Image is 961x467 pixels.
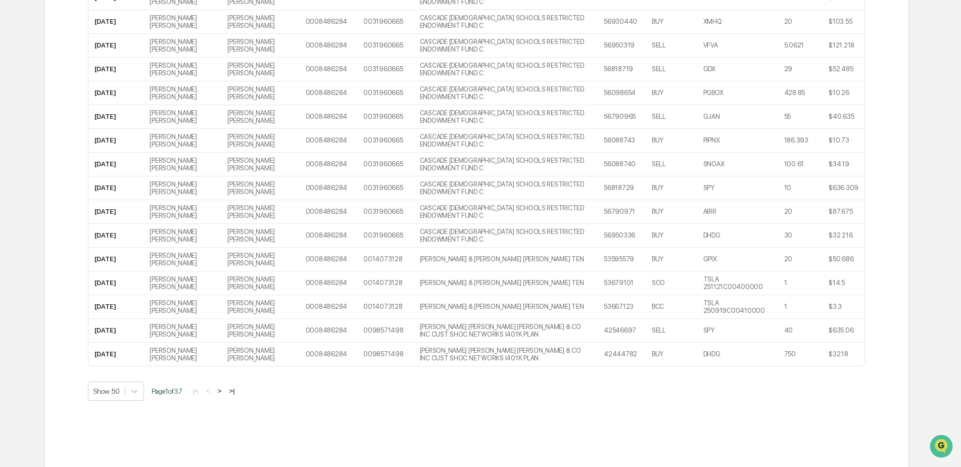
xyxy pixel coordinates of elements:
[598,81,646,105] td: 56098654
[88,200,144,224] td: [DATE]
[221,319,299,343] td: [PERSON_NAME] [PERSON_NAME]
[357,319,413,343] td: 0098571498
[357,224,413,248] td: 0031960665
[598,319,646,343] td: 42546697
[300,343,358,366] td: 0008486284
[221,10,299,34] td: [PERSON_NAME] [PERSON_NAME]
[88,105,144,129] td: [DATE]
[143,271,221,295] td: [PERSON_NAME] [PERSON_NAME]
[357,176,413,200] td: 0031960665
[10,21,184,37] p: How can we help?
[823,176,864,200] td: $636.309
[697,200,778,224] td: AIRR
[88,248,144,271] td: [DATE]
[143,295,221,319] td: [PERSON_NAME] [PERSON_NAME]
[221,176,299,200] td: [PERSON_NAME] [PERSON_NAME]
[646,224,697,248] td: BUY
[598,129,646,153] td: 56088743
[598,224,646,248] td: 56950336
[414,319,598,343] td: [PERSON_NAME] [PERSON_NAME] [PERSON_NAME] & CO INC CUST SHOC NETWORKS I401K PLAN
[697,58,778,81] td: GDX
[414,224,598,248] td: CASCADE [DEMOGRAPHIC_DATA] SCHOOLS RESTRICTED ENDOWMENT FUND C
[88,81,144,105] td: [DATE]
[357,295,413,319] td: 0014073128
[10,77,28,96] img: 1746055101610-c473b297-6a78-478c-a979-82029cc54cd1
[414,200,598,224] td: CASCADE [DEMOGRAPHIC_DATA] SCHOOLS RESTRICTED ENDOWMENT FUND C
[823,248,864,271] td: $50.686
[34,77,166,87] div: Start new chat
[823,200,864,224] td: $87.675
[300,271,358,295] td: 0008486284
[221,224,299,248] td: [PERSON_NAME] [PERSON_NAME]
[357,58,413,81] td: 0031960665
[88,343,144,366] td: [DATE]
[88,34,144,58] td: [DATE]
[823,105,864,129] td: $40.635
[598,105,646,129] td: 56790965
[88,319,144,343] td: [DATE]
[357,34,413,58] td: 0031960665
[221,343,299,366] td: [PERSON_NAME] [PERSON_NAME]
[83,127,125,137] span: Attestations
[414,34,598,58] td: CASCADE [DEMOGRAPHIC_DATA] SCHOOLS RESTRICTED ENDOWMENT FUND C
[34,87,128,96] div: We're available if you need us!
[414,295,598,319] td: [PERSON_NAME] & [PERSON_NAME] [PERSON_NAME] TEN
[221,129,299,153] td: [PERSON_NAME] [PERSON_NAME]
[414,129,598,153] td: CASCADE [DEMOGRAPHIC_DATA] SCHOOLS RESTRICTED ENDOWMENT FUND C
[300,176,358,200] td: 0008486284
[778,34,823,58] td: 5.0621
[823,129,864,153] td: $10.73
[300,58,358,81] td: 0008486284
[646,10,697,34] td: BUY
[143,248,221,271] td: [PERSON_NAME] [PERSON_NAME]
[414,343,598,366] td: [PERSON_NAME] [PERSON_NAME] [PERSON_NAME] & CO INC CUST SHOC NETWORKS I401K PLAN
[646,105,697,129] td: SELL
[598,200,646,224] td: 56790971
[823,224,864,248] td: $32.216
[778,343,823,366] td: 750
[143,105,221,129] td: [PERSON_NAME] [PERSON_NAME]
[143,58,221,81] td: [PERSON_NAME] [PERSON_NAME]
[357,248,413,271] td: 0014073128
[414,81,598,105] td: CASCADE [DEMOGRAPHIC_DATA] SCHOOLS RESTRICTED ENDOWMENT FUND C
[778,105,823,129] td: 55
[357,271,413,295] td: 0014073128
[598,176,646,200] td: 56818729
[697,224,778,248] td: DHDG
[697,271,778,295] td: TSLA 251121C00400000
[646,129,697,153] td: BUY
[221,295,299,319] td: [PERSON_NAME] [PERSON_NAME]
[598,343,646,366] td: 42444782
[414,248,598,271] td: [PERSON_NAME] & [PERSON_NAME] [PERSON_NAME] TEN
[88,129,144,153] td: [DATE]
[697,81,778,105] td: PGBOX
[778,10,823,34] td: 20
[152,387,182,395] span: Page 1 of 37
[357,10,413,34] td: 0031960665
[88,153,144,176] td: [DATE]
[143,343,221,366] td: [PERSON_NAME] [PERSON_NAME]
[598,248,646,271] td: 53595579
[221,34,299,58] td: [PERSON_NAME] [PERSON_NAME]
[598,271,646,295] td: 53679101
[143,319,221,343] td: [PERSON_NAME] [PERSON_NAME]
[203,387,213,395] button: <
[778,271,823,295] td: 1
[646,34,697,58] td: SELL
[88,176,144,200] td: [DATE]
[143,129,221,153] td: [PERSON_NAME] [PERSON_NAME]
[598,10,646,34] td: 56930440
[143,81,221,105] td: [PERSON_NAME] [PERSON_NAME]
[6,123,69,142] a: 🖐️Preclearance
[221,58,299,81] td: [PERSON_NAME] [PERSON_NAME]
[88,295,144,319] td: [DATE]
[697,343,778,366] td: DHDG
[215,387,225,395] button: >
[697,34,778,58] td: VFVA
[778,319,823,343] td: 40
[226,387,237,395] button: >|
[143,153,221,176] td: [PERSON_NAME] [PERSON_NAME]
[357,105,413,129] td: 0031960665
[300,34,358,58] td: 0008486284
